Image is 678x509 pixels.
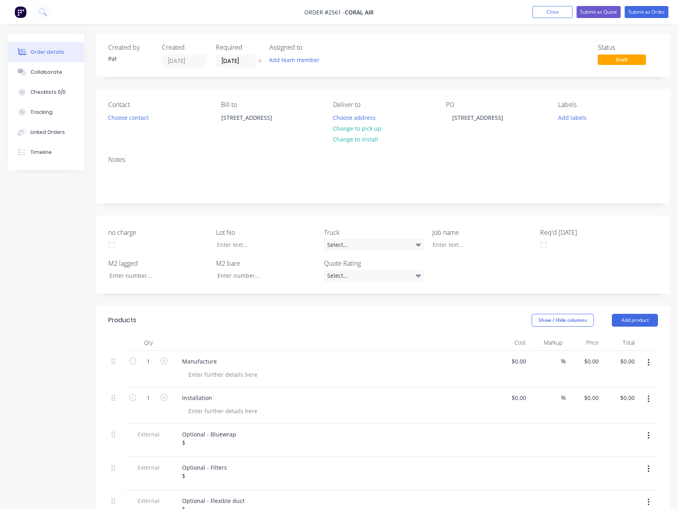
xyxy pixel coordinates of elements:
[124,335,172,351] div: Qty
[333,101,433,109] div: Deliver to
[176,428,243,448] div: Optional - Bluewrap $
[532,314,594,327] button: Show / Hide columns
[14,6,26,18] img: Factory
[561,357,566,366] span: %
[30,48,65,56] div: Order details
[554,112,591,123] button: Add labels
[30,109,53,116] div: Tracking
[345,8,374,16] span: Coral Air
[324,228,424,237] label: Truck
[269,55,324,65] button: Add team member
[324,270,424,282] div: Select...
[128,497,169,505] span: External
[446,112,510,123] div: [STREET_ADDRESS]
[329,123,386,134] button: Change to pick up
[108,156,658,164] div: Notes
[108,44,152,51] div: Created by
[602,335,638,351] div: Total
[216,259,316,268] label: M2 bare
[432,228,532,237] label: Job name
[304,8,345,16] span: Order #2561 -
[176,392,219,404] div: Installation
[577,6,621,18] button: Submit as Quote
[108,315,136,325] div: Products
[30,129,65,136] div: Linked Orders
[210,270,316,282] input: Enter number...
[8,62,84,82] button: Collaborate
[8,102,84,122] button: Tracking
[532,6,573,18] button: Close
[30,149,52,156] div: Timeline
[216,44,260,51] div: Required
[529,335,565,351] div: Markup
[329,134,383,145] button: Change to install
[324,239,424,251] div: Select...
[598,55,646,65] span: Draft
[162,44,206,51] div: Created
[216,228,316,237] label: Lot No
[221,112,288,123] div: [STREET_ADDRESS]
[329,112,380,123] button: Choose address
[598,44,658,51] div: Status
[269,44,350,51] div: Assigned to
[108,259,208,268] label: M2 lagged
[176,355,223,367] div: Manufacture
[8,42,84,62] button: Order details
[30,89,66,96] div: Checklists 0/0
[104,112,153,123] button: Choose contact
[108,101,208,109] div: Contact
[8,142,84,162] button: Timeline
[493,335,529,351] div: Cost
[558,101,658,109] div: Labels
[540,228,640,237] label: Req'd [DATE]
[215,112,295,137] div: [STREET_ADDRESS]
[108,228,208,237] label: no charge
[176,462,233,482] div: Optional - Filters $
[221,101,321,109] div: Bill to
[103,270,208,282] input: Enter number...
[128,463,169,472] span: External
[561,393,566,402] span: %
[108,55,152,63] div: Pat
[128,430,169,438] span: External
[446,101,546,109] div: PO
[612,314,658,327] button: Add product
[625,6,668,18] button: Submit as Order
[8,122,84,142] button: Linked Orders
[8,82,84,102] button: Checklists 0/0
[566,335,602,351] div: Price
[324,259,424,268] label: Quote Rating
[30,69,62,76] div: Collaborate
[265,55,324,65] button: Add team member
